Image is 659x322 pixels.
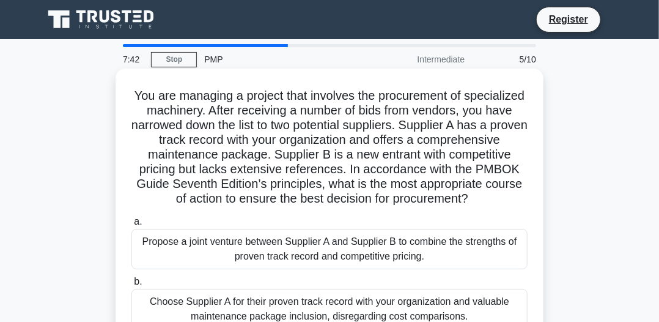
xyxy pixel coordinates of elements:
div: 5/10 [472,47,543,72]
div: Intermediate [365,47,472,72]
a: Stop [151,52,197,67]
h5: You are managing a project that involves the procurement of specialized machinery. After receivin... [130,88,529,207]
a: Register [542,12,595,27]
div: 7:42 [116,47,151,72]
div: Propose a joint venture between Supplier A and Supplier B to combine the strengths of proven trac... [131,229,528,269]
span: b. [134,276,142,286]
span: a. [134,216,142,227]
div: PMP [197,47,365,72]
